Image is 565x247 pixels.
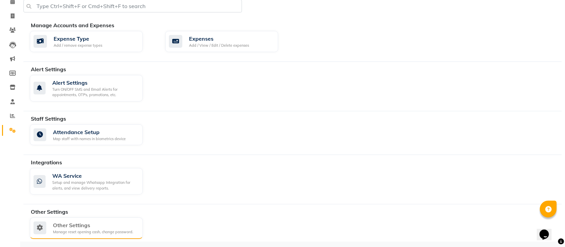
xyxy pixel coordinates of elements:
[30,31,155,52] a: Expense TypeAdd / remove expense types
[189,43,249,48] div: Add / View / Edit / Delete expenses
[53,136,126,142] div: Map staff with names in biometrics device
[30,75,155,101] a: Alert SettingsTurn ON/OFF SMS and Email Alerts for appointments, OTPs, promotions, etc.
[53,128,126,136] div: Attendance Setup
[54,43,102,48] div: Add / remove expense types
[53,229,133,235] div: Manage reset opening cash, change password.
[52,180,137,191] div: Setup and manage Whatsapp Integration for alerts, and view delivery reports.
[537,220,558,240] iframe: chat widget
[54,35,102,43] div: Expense Type
[189,35,249,43] div: Expenses
[53,221,133,229] div: Other Settings
[30,217,155,239] a: Other SettingsManage reset opening cash, change password.
[52,172,137,180] div: WA Service
[52,87,137,98] div: Turn ON/OFF SMS and Email Alerts for appointments, OTPs, promotions, etc.
[52,79,137,87] div: Alert Settings
[165,31,291,52] a: ExpensesAdd / View / Edit / Delete expenses
[30,124,155,146] a: Attendance SetupMap staff with names in biometrics device
[30,168,155,195] a: WA ServiceSetup and manage Whatsapp Integration for alerts, and view delivery reports.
